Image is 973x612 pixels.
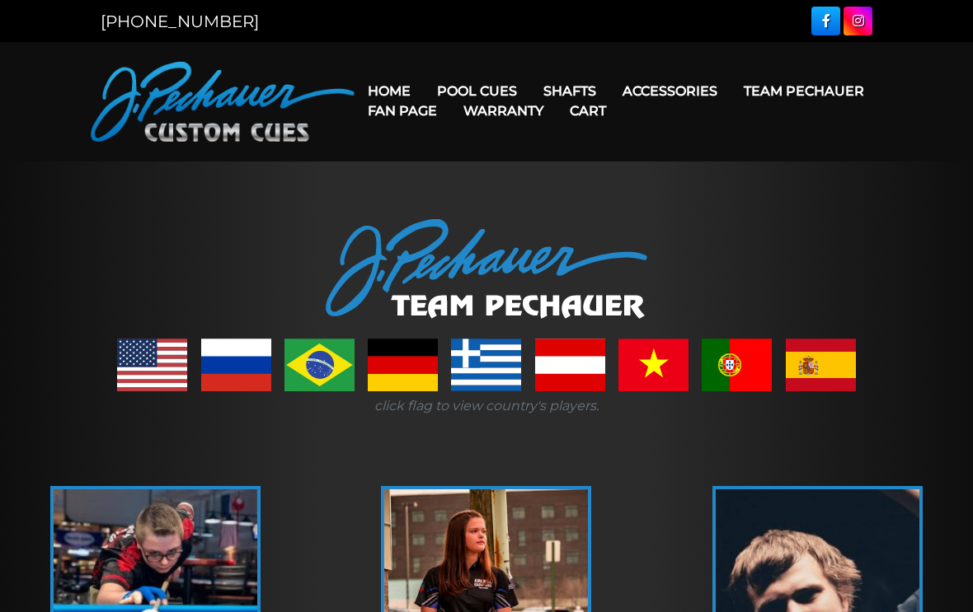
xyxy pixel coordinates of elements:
[450,90,557,132] a: Warranty
[731,70,877,112] a: Team Pechauer
[355,70,424,112] a: Home
[91,62,355,142] img: Pechauer Custom Cues
[557,90,619,132] a: Cart
[355,90,450,132] a: Fan Page
[101,12,259,31] a: [PHONE_NUMBER]
[424,70,530,112] a: Pool Cues
[530,70,609,112] a: Shafts
[609,70,731,112] a: Accessories
[374,398,599,413] i: click flag to view country's players.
